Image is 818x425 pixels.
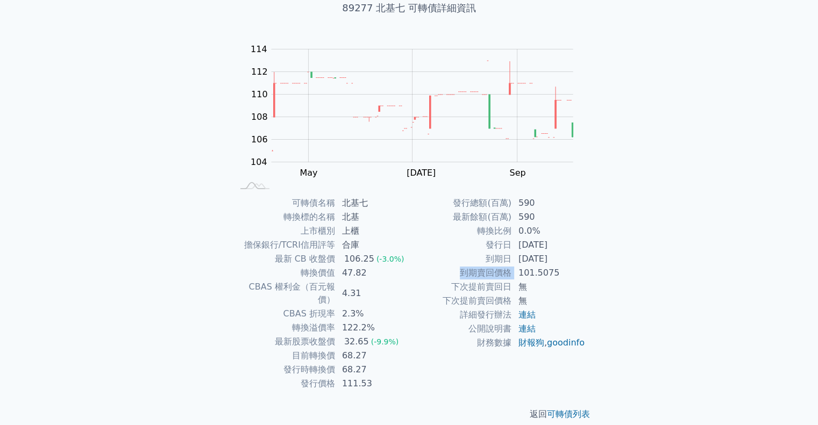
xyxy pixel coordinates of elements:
[512,280,586,294] td: 無
[233,210,336,224] td: 轉換標的名稱
[272,61,573,151] g: Series
[512,252,586,266] td: [DATE]
[251,134,268,145] tspan: 106
[512,294,586,308] td: 無
[409,294,512,308] td: 下次提前賣回價格
[245,44,589,178] g: Chart
[409,322,512,336] td: 公開說明書
[376,255,404,263] span: (-3.0%)
[336,224,409,238] td: 上櫃
[233,196,336,210] td: 可轉債名稱
[509,168,525,178] tspan: Sep
[233,363,336,377] td: 發行時轉換價
[220,408,599,421] p: 返回
[336,321,409,335] td: 122.2%
[547,409,590,419] a: 可轉債列表
[409,224,512,238] td: 轉換比例
[518,309,536,320] a: 連結
[233,280,336,307] td: CBAS 權利金（百元報價）
[336,377,409,391] td: 111.53
[409,196,512,210] td: 發行總額(百萬)
[409,280,512,294] td: 下次提前賣回日
[512,210,586,224] td: 590
[336,349,409,363] td: 68.27
[251,112,268,122] tspan: 108
[233,377,336,391] td: 發行價格
[342,335,371,348] div: 32.65
[409,252,512,266] td: 到期日
[233,335,336,349] td: 最新股票收盤價
[233,349,336,363] td: 目前轉換價
[336,210,409,224] td: 北基
[512,266,586,280] td: 101.5075
[512,224,586,238] td: 0.0%
[547,337,585,348] a: goodinfo
[371,337,399,346] span: (-9.9%)
[251,89,268,99] tspan: 110
[300,168,317,178] tspan: May
[512,196,586,210] td: 590
[409,336,512,350] td: 財務數據
[251,157,267,167] tspan: 104
[409,238,512,252] td: 發行日
[233,307,336,321] td: CBAS 折現率
[220,1,599,16] h1: 89277 北基七 可轉債詳細資訊
[518,337,544,348] a: 財報狗
[336,363,409,377] td: 68.27
[251,44,267,54] tspan: 114
[233,238,336,252] td: 擔保銀行/TCRI信用評等
[251,67,268,77] tspan: 112
[336,280,409,307] td: 4.31
[409,308,512,322] td: 詳細發行辦法
[336,266,409,280] td: 47.82
[409,210,512,224] td: 最新餘額(百萬)
[336,196,409,210] td: 北基七
[409,266,512,280] td: 到期賣回價格
[233,266,336,280] td: 轉換價值
[233,224,336,238] td: 上市櫃別
[336,307,409,321] td: 2.3%
[512,238,586,252] td: [DATE]
[407,168,436,178] tspan: [DATE]
[233,321,336,335] td: 轉換溢價率
[233,252,336,266] td: 最新 CB 收盤價
[336,238,409,252] td: 合庫
[512,336,586,350] td: ,
[342,253,376,265] div: 106.25
[518,323,536,334] a: 連結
